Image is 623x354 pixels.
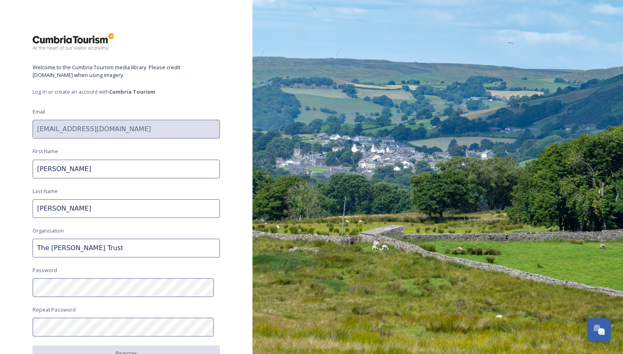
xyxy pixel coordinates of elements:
input: Doe [33,199,220,218]
input: john.doe@snapsea.io [33,120,220,139]
button: Open Chat [587,318,611,342]
span: First Name [33,147,58,155]
span: Log in or create an account with [33,88,220,96]
img: ct_logo.png [33,33,114,51]
span: Welcome to the Cumbria Tourism media library. Please credit [DOMAIN_NAME] when using imagery. [33,64,220,79]
span: Organisation [33,227,64,235]
input: John [33,160,220,178]
input: Acme Inc [33,239,220,257]
strong: Cumbria Tourism [109,88,155,95]
span: Email [33,108,45,116]
span: Password [33,266,57,274]
span: Repeat Password [33,306,76,314]
span: Last Name [33,187,58,195]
